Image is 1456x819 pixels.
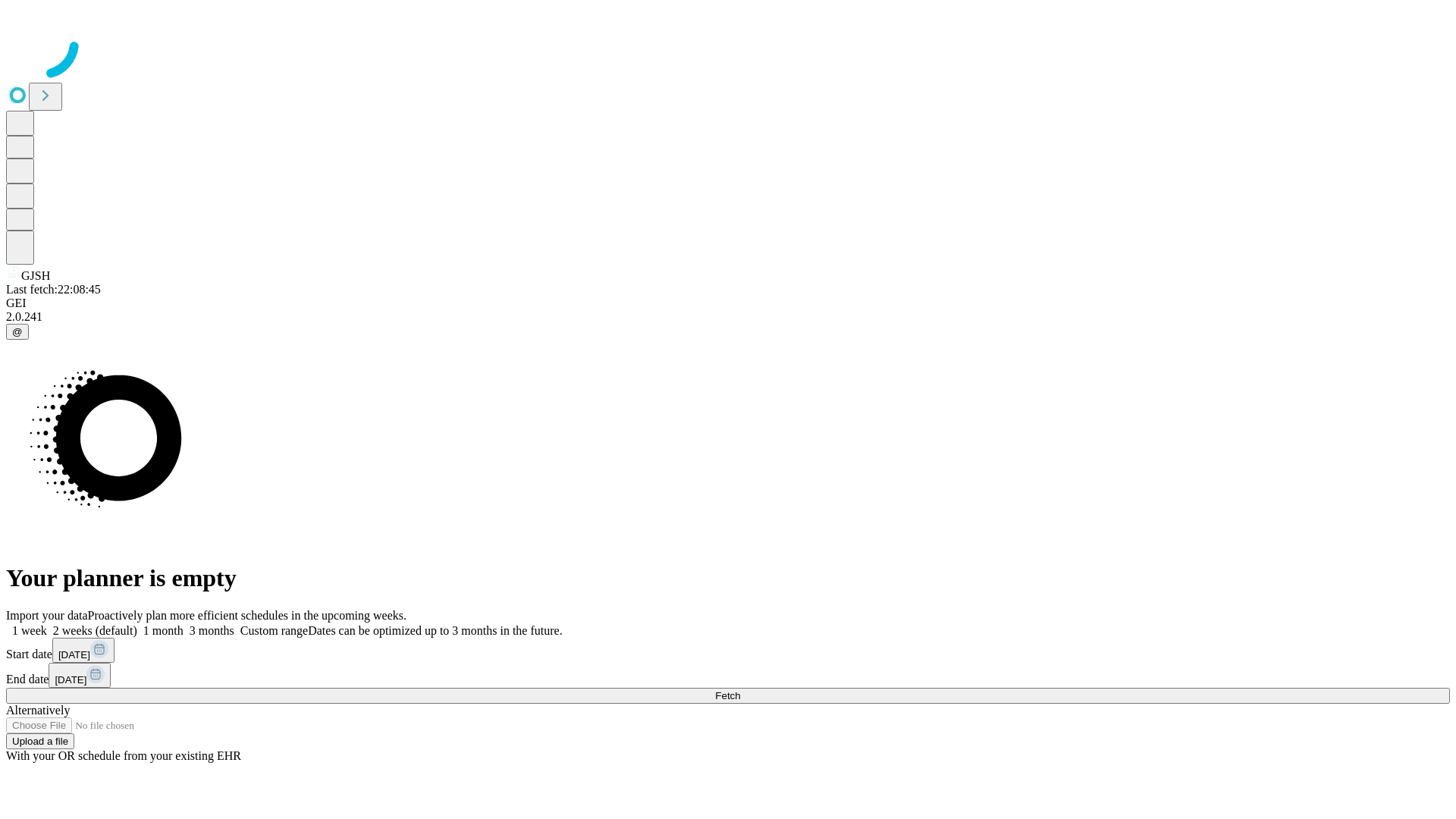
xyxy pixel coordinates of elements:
[88,609,406,622] span: Proactively plan more efficient schedules in the upcoming weeks.
[240,624,308,637] span: Custom range
[6,297,1450,310] div: GEI
[55,674,86,686] span: [DATE]
[6,663,1450,688] div: End date
[715,690,740,701] span: Fetch
[6,609,88,622] span: Import your data
[190,624,234,637] span: 3 months
[12,326,23,337] span: @
[308,624,562,637] span: Dates can be optimized up to 3 months in the future.
[143,624,184,637] span: 1 month
[6,749,241,762] span: With your OR schedule from your existing EHR
[58,649,90,661] span: [DATE]
[6,283,101,296] span: Last fetch: 22:08:45
[6,688,1450,704] button: Fetch
[6,324,29,340] button: @
[6,564,1450,592] h1: Your planner is empty
[6,733,74,749] button: Upload a file
[6,704,70,717] span: Alternatively
[49,663,111,688] button: [DATE]
[12,624,47,637] span: 1 week
[53,624,137,637] span: 2 weeks (default)
[52,638,115,663] button: [DATE]
[6,310,1450,324] div: 2.0.241
[6,638,1450,663] div: Start date
[21,269,50,282] span: GJSH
